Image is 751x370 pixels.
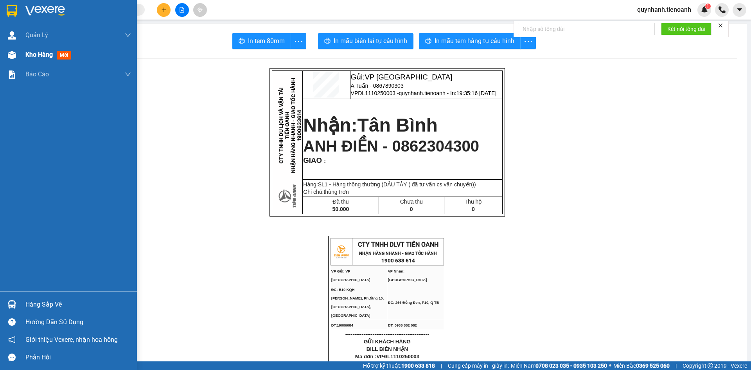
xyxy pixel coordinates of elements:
[331,323,353,327] span: ĐT:19006084
[345,331,429,337] span: ----------------------------------------------
[193,3,207,17] button: aim
[38,23,99,30] span: A Tuấn - 0867890303
[25,352,131,363] div: Phản hồi
[25,30,48,40] span: Quản Lý
[197,7,203,13] span: aim
[332,199,349,205] span: Đã thu
[38,38,95,52] span: quynhanh.tienoanh - In:
[7,5,17,17] img: logo-vxr
[520,33,536,49] button: more
[365,73,452,81] span: VP [GEOGRAPHIC_DATA]
[322,158,326,164] span: :
[636,363,670,369] strong: 0369 525 060
[25,51,53,58] span: Kho hàng
[45,45,91,52] span: 19:35:16 [DATE]
[179,7,185,13] span: file-add
[303,115,438,135] strong: Nhận:
[667,25,705,33] span: Kết nối tổng đài
[613,361,670,370] span: Miền Bắc
[708,363,713,368] span: copyright
[323,189,349,195] span: thùng trơn
[701,6,708,13] img: icon-new-feature
[719,6,726,13] img: phone-icon
[318,33,413,49] button: printerIn mẫu biên lai tự cấu hình
[239,38,245,45] span: printer
[303,156,322,164] span: GIAO
[535,363,607,369] strong: 0708 023 035 - 0935 103 250
[25,69,49,79] span: Báo cáo
[334,36,407,46] span: In mẫu biên lai tự cấu hình
[324,38,331,45] span: printer
[733,3,746,17] button: caret-down
[25,316,131,328] div: Hướng dẫn sử dụng
[125,32,131,38] span: down
[8,300,16,309] img: warehouse-icon
[364,339,411,345] span: GỬI KHÁCH HÀNG
[609,364,611,367] span: ⚪️
[358,115,438,135] span: Tân Bình
[367,346,408,352] span: BILL BIÊN NHẬN
[325,181,476,188] span: 1 - Hàng thông thường (DÂU TÂY ( đã tư vấn cs vân chuyển))
[38,4,114,21] span: VP [GEOGRAPHIC_DATA]
[331,288,384,318] span: ĐC: B10 KQH [PERSON_NAME], Phường 10, [GEOGRAPHIC_DATA], [GEOGRAPHIC_DATA]
[511,361,607,370] span: Miền Nam
[705,4,711,9] sup: 1
[291,36,306,46] span: more
[175,3,189,17] button: file-add
[388,323,417,327] span: ĐT: 0935 882 082
[351,73,453,81] span: Gửi:
[125,71,131,78] span: down
[331,242,351,262] img: logo
[448,361,509,370] span: Cung cấp máy in - giấy in:
[359,251,437,256] strong: NHẬN HÀNG NHANH - GIAO TỐC HÀNH
[8,336,16,343] span: notification
[303,137,479,155] span: ANH ĐIỀN - 0862304300
[57,51,71,60] span: mới
[161,7,167,13] span: plus
[676,361,677,370] span: |
[355,354,419,359] span: Mã đơn :
[472,206,475,212] span: 0
[441,361,442,370] span: |
[706,4,709,9] span: 1
[363,361,435,370] span: Hỗ trợ kỹ thuật:
[425,38,431,45] span: printer
[8,51,16,59] img: warehouse-icon
[332,206,349,212] span: 50.000
[303,181,476,188] span: Hàng:SL
[25,335,118,345] span: Giới thiệu Vexere, nhận hoa hồng
[303,189,349,195] span: Ghi chú:
[419,33,521,49] button: printerIn mẫu tem hàng tự cấu hình
[351,90,497,96] span: VPĐL1110250003 -
[38,4,114,21] span: Gửi:
[8,354,16,361] span: message
[521,36,535,46] span: more
[518,23,655,35] input: Nhập số tổng đài
[400,199,423,205] span: Chưa thu
[351,83,404,89] span: A Tuấn - 0867890303
[8,31,16,40] img: warehouse-icon
[401,363,435,369] strong: 1900 633 818
[8,70,16,79] img: solution-icon
[232,33,291,49] button: printerIn tem 80mm
[38,31,95,52] span: VPĐL1110250003 -
[718,23,723,28] span: close
[456,90,496,96] span: 19:35:16 [DATE]
[661,23,711,35] button: Kết nối tổng đài
[8,318,16,326] span: question-circle
[388,269,427,282] span: VP Nhận: [GEOGRAPHIC_DATA]
[381,258,415,264] strong: 1900 633 614
[465,199,482,205] span: Thu hộ
[376,354,419,359] span: VPĐL1110250003
[11,57,99,99] strong: Nhận:
[291,33,306,49] button: more
[25,299,131,310] div: Hàng sắp về
[157,3,171,17] button: plus
[410,206,413,212] span: 0
[358,241,438,248] span: CTY TNHH DLVT TIẾN OANH
[631,5,697,14] span: quynhanh.tienoanh
[435,36,514,46] span: In mẫu tem hàng tự cấu hình
[399,90,497,96] span: quynhanh.tienoanh - In:
[736,6,743,13] span: caret-down
[331,269,370,282] span: VP Gửi: VP [GEOGRAPHIC_DATA]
